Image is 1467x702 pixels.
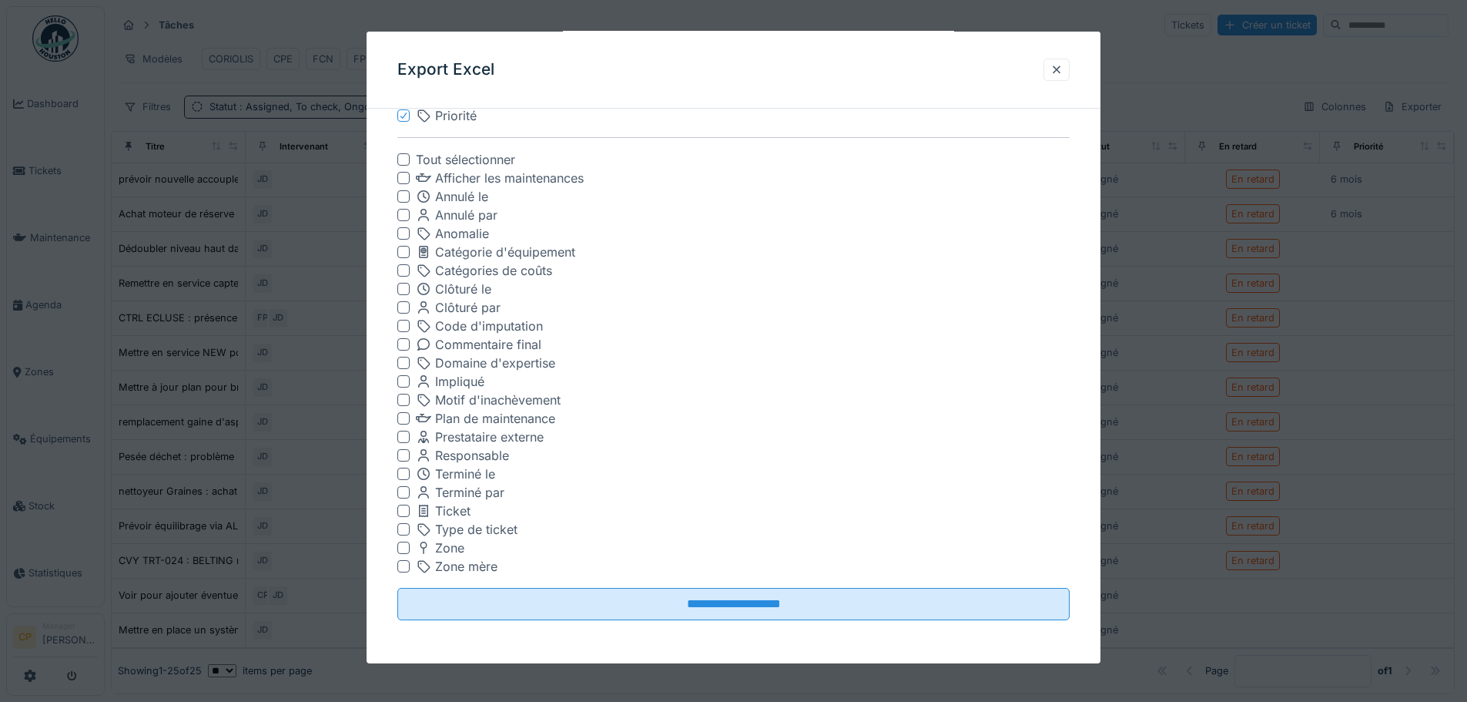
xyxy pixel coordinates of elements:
div: Code d'imputation [416,317,543,335]
div: Domaine d'expertise [416,354,555,372]
div: Type de ticket [416,520,517,539]
div: Prestataire externe [416,428,544,446]
div: Plan de maintenance [416,409,555,428]
div: Catégorie d'équipement [416,243,575,261]
div: Zone [416,539,464,557]
h3: Export Excel [397,60,494,79]
div: Annulé le [416,187,488,206]
div: Commentaire final [416,335,541,354]
div: Tout sélectionner [416,150,515,169]
div: Terminé par [416,483,504,502]
div: Terminé le [416,465,495,483]
div: Responsable [416,446,509,465]
div: Afficher les maintenances [416,169,584,187]
div: Catégories de coûts [416,261,552,280]
div: Zone mère [416,557,497,576]
div: Annulé par [416,206,497,224]
div: Anomalie [416,224,489,243]
div: Motif d'inachèvement [416,391,561,409]
div: Clôturé le [416,280,491,298]
div: Priorité [416,106,477,125]
div: Clôturé par [416,298,501,317]
div: Ticket [416,502,471,520]
div: Impliqué [416,372,484,391]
